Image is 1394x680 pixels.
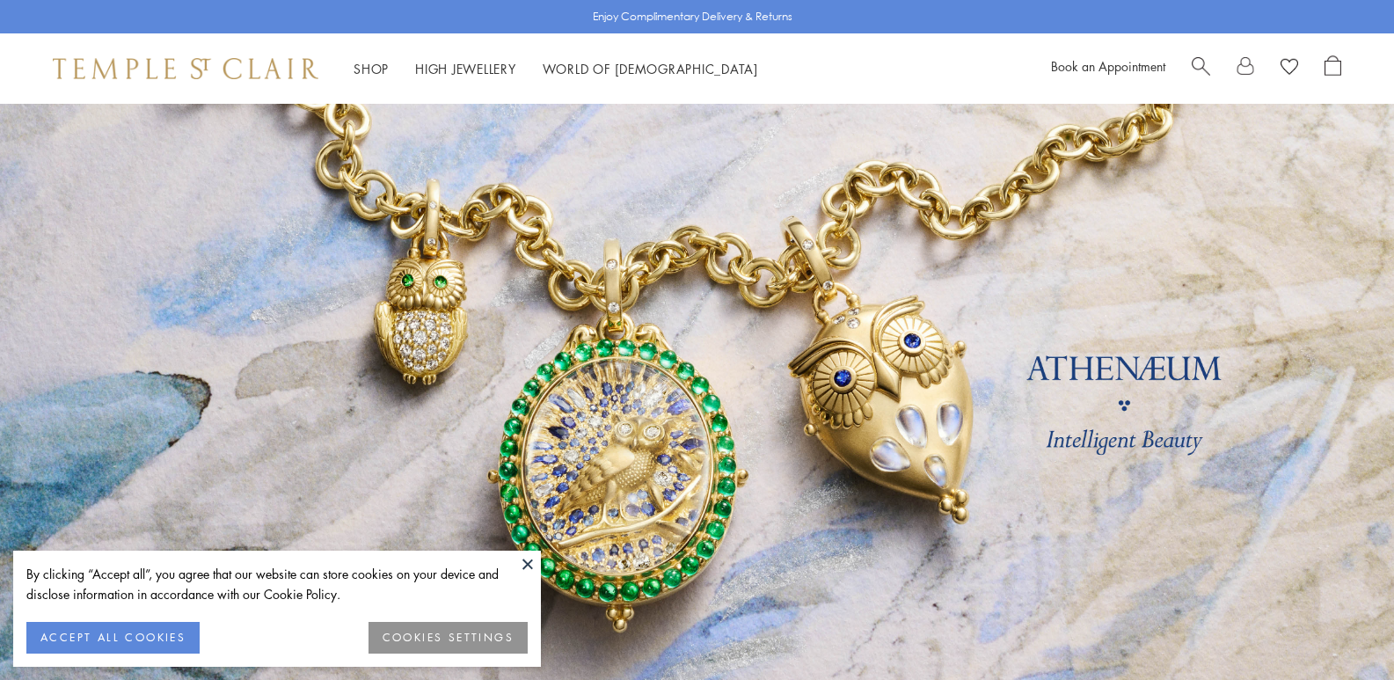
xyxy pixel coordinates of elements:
a: High JewelleryHigh Jewellery [415,60,516,77]
button: ACCEPT ALL COOKIES [26,622,200,654]
a: Search [1192,55,1210,82]
a: ShopShop [354,60,389,77]
a: Book an Appointment [1051,57,1165,75]
img: Temple St. Clair [53,58,318,79]
button: COOKIES SETTINGS [369,622,528,654]
a: View Wishlist [1281,55,1298,82]
p: Enjoy Complimentary Delivery & Returns [593,8,792,26]
nav: Main navigation [354,58,758,80]
div: By clicking “Accept all”, you agree that our website can store cookies on your device and disclos... [26,564,528,604]
a: World of [DEMOGRAPHIC_DATA]World of [DEMOGRAPHIC_DATA] [543,60,758,77]
a: Open Shopping Bag [1325,55,1341,82]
